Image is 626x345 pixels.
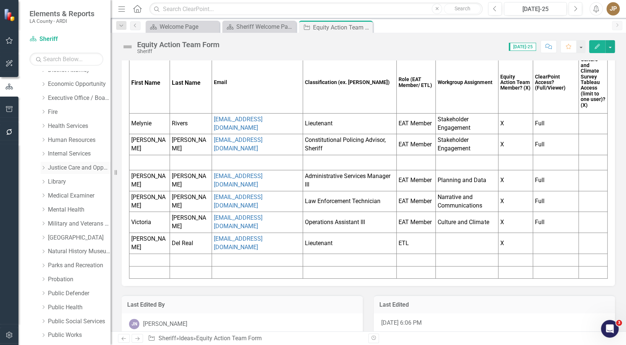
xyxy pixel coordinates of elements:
div: Sheriff [137,49,219,54]
a: Sheriff Welcome Page [224,22,294,31]
button: JP [606,2,620,15]
a: [EMAIL_ADDRESS][DOMAIN_NAME] [214,214,262,230]
div: JN [129,319,139,329]
a: Military and Veterans Affair [48,220,111,228]
a: Economic Opportunity [48,80,111,88]
td: X [498,170,533,191]
a: Executive Office / Board of Supervisors [48,94,111,102]
td: [PERSON_NAME] [170,212,212,233]
td: Melynie [129,113,170,134]
td: Full [533,113,578,134]
td: Full [533,191,578,212]
td: Law Enforcement Technician [303,191,396,212]
td: Administrative Services Manager III [303,170,396,191]
h3: Last Edited [379,302,609,308]
img: Not Defined [122,41,133,53]
a: [EMAIL_ADDRESS][DOMAIN_NAME] [214,194,262,209]
span: Elements & Reports [29,9,94,18]
div: Equity Action Team Form [137,41,219,49]
a: Parks and Recreation [48,261,111,270]
a: Justice Care and Opportunity [48,164,111,172]
td: Operations Assistant III [303,212,396,233]
td: [PERSON_NAME] [170,170,212,191]
a: Public Works [48,331,111,339]
strong: Role (EAT Member/ ETL) [399,76,432,88]
input: Search Below... [29,53,103,66]
strong: Workgroup Assignment [438,79,492,85]
td: Full [533,134,578,155]
td: EAT Member [397,170,436,191]
td: Full [533,212,578,233]
td: Culture and Climate [436,212,498,233]
span: 3 [616,320,622,326]
td: [PERSON_NAME] [129,170,170,191]
td: [PERSON_NAME] [170,191,212,212]
td: EAT Member [397,113,436,134]
span: [DATE]-25 [509,43,536,51]
td: ETL [397,233,436,254]
td: [PERSON_NAME] [129,134,170,155]
td: X [498,113,533,134]
td: EAT Member [397,191,436,212]
div: Sheriff Welcome Page [236,22,294,31]
td: EAT Member [397,134,436,155]
a: Mental Health [48,206,111,214]
iframe: Intercom live chat [601,320,619,338]
a: Fire [48,108,111,116]
td: Stakeholder Engagement [436,113,498,134]
a: Natural History Museum [48,247,111,256]
strong: Equity Action Team Member? (X) [500,74,531,91]
strong: ClearPoint Access? (Full/Viewer) [535,74,566,91]
td: X [498,233,533,254]
td: Lieutenant [303,233,396,254]
div: [DATE] 6:06 PM [374,313,615,335]
a: [GEOGRAPHIC_DATA] [48,234,111,242]
a: Internal Services [48,150,111,158]
td: X [498,212,533,233]
td: X [498,134,533,155]
a: Welcome Page [147,22,218,31]
td: [PERSON_NAME] [129,233,170,254]
a: Public Social Services [48,317,111,326]
td: Del Real [170,233,212,254]
div: [PERSON_NAME] [143,320,187,328]
a: Public Health [48,303,111,312]
input: Search ClearPoint... [149,3,483,15]
a: Sheriff [159,335,176,342]
td: Stakeholder Engagement [436,134,498,155]
a: Library [48,178,111,186]
strong: First Name [131,79,160,86]
span: Search [455,6,470,11]
a: Human Resources [48,136,111,144]
strong: Last Name [172,79,201,86]
a: [EMAIL_ADDRESS][DOMAIN_NAME] [214,116,262,131]
td: Constitutional Policing Advisor, Sheriff [303,134,396,155]
a: Public Defender [48,289,111,298]
img: ClearPoint Strategy [4,8,17,21]
div: [DATE]-25 [507,5,564,14]
a: [EMAIL_ADDRESS][DOMAIN_NAME] [214,172,262,188]
td: Lieutenant [303,113,396,134]
strong: Email [214,79,227,85]
small: LA County - ARDI [29,18,94,24]
a: Health Services [48,122,111,130]
a: Sheriff [29,35,103,43]
div: Equity Action Team Form [196,335,262,342]
button: [DATE]-25 [504,2,567,15]
a: [EMAIL_ADDRESS][DOMAIN_NAME] [214,235,262,251]
td: [PERSON_NAME] [170,134,212,155]
td: [PERSON_NAME] [129,191,170,212]
a: Ideas [179,335,193,342]
td: Rivers [170,113,212,134]
td: Full [533,170,578,191]
div: Welcome Page [160,22,218,31]
a: Medical Examiner [48,192,111,200]
td: EAT Member [397,212,436,233]
a: Probation [48,275,111,284]
td: Planning and Data [436,170,498,191]
td: X [498,191,533,212]
td: Narrative and Communications [436,191,498,212]
strong: Classification (ex. [PERSON_NAME]) [305,79,390,85]
div: Equity Action Team Form [313,23,371,32]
